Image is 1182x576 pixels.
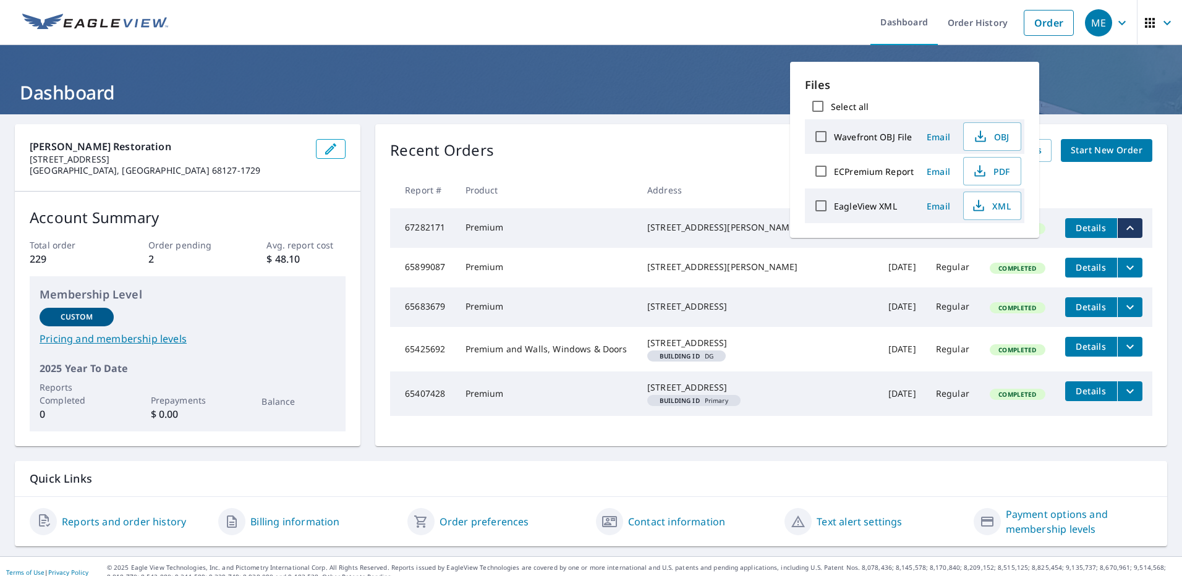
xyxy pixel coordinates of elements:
em: Building ID [660,353,700,359]
p: 0 [40,407,114,421]
td: Premium [456,287,638,327]
p: [GEOGRAPHIC_DATA], [GEOGRAPHIC_DATA] 68127-1729 [30,165,306,176]
a: Order [1024,10,1074,36]
button: Email [919,162,958,181]
button: detailsBtn-65683679 [1065,297,1117,317]
td: 65899087 [390,248,455,287]
span: Email [924,131,953,143]
td: [DATE] [878,287,926,327]
span: Completed [991,345,1044,354]
td: [DATE] [878,371,926,416]
td: 65407428 [390,371,455,416]
td: 67282171 [390,208,455,248]
p: Files [805,77,1024,93]
p: Balance [261,395,336,408]
button: filesDropdownBtn-65425692 [1117,337,1142,357]
span: Completed [991,264,1044,273]
td: 65425692 [390,327,455,371]
p: $ 0.00 [151,407,225,421]
span: Primary [652,397,736,404]
a: Pricing and membership levels [40,331,336,346]
p: | [6,569,88,576]
button: filesDropdownBtn-65407428 [1117,381,1142,401]
p: Recent Orders [390,139,494,162]
span: OBJ [971,129,1011,144]
span: Details [1073,261,1110,273]
p: 229 [30,252,109,266]
label: EagleView XML [834,200,897,212]
button: Email [919,127,958,146]
td: Regular [926,371,980,416]
th: Report # [390,172,455,208]
p: Reports Completed [40,381,114,407]
p: Custom [61,311,93,323]
th: Product [456,172,638,208]
p: Order pending [148,239,227,252]
td: Premium [456,248,638,287]
th: Address [637,172,878,208]
button: detailsBtn-65899087 [1065,258,1117,277]
span: DG [652,353,721,359]
p: [PERSON_NAME] Restoration [30,139,306,154]
p: 2025 Year To Date [40,361,336,376]
td: [DATE] [878,327,926,371]
p: Account Summary [30,206,346,229]
span: Details [1073,222,1110,234]
label: ECPremium Report [834,166,914,177]
a: Text alert settings [817,514,902,529]
button: filesDropdownBtn-65683679 [1117,297,1142,317]
td: Premium and Walls, Windows & Doors [456,327,638,371]
div: ME [1085,9,1112,36]
span: Start New Order [1071,143,1142,158]
button: detailsBtn-65425692 [1065,337,1117,357]
p: $ 48.10 [266,252,346,266]
button: XML [963,192,1021,220]
a: Order preferences [440,514,529,529]
div: [STREET_ADDRESS] [647,337,869,349]
td: Regular [926,327,980,371]
a: Billing information [250,514,339,529]
td: Regular [926,287,980,327]
button: PDF [963,157,1021,185]
span: Details [1073,385,1110,397]
img: EV Logo [22,14,168,32]
span: XML [971,198,1011,213]
p: Membership Level [40,286,336,303]
span: PDF [971,164,1011,179]
button: detailsBtn-65407428 [1065,381,1117,401]
td: 65683679 [390,287,455,327]
button: filesDropdownBtn-65899087 [1117,258,1142,277]
a: Payment options and membership levels [1006,507,1152,536]
span: Details [1073,341,1110,352]
span: Completed [991,390,1044,399]
h1: Dashboard [15,80,1167,105]
button: filesDropdownBtn-67282171 [1117,218,1142,238]
a: Contact information [628,514,725,529]
a: Reports and order history [62,514,186,529]
label: Select all [831,101,869,112]
p: [STREET_ADDRESS] [30,154,306,165]
div: [STREET_ADDRESS] [647,300,869,313]
p: Avg. report cost [266,239,346,252]
td: Premium [456,208,638,248]
p: Total order [30,239,109,252]
button: Email [919,197,958,216]
em: Building ID [660,397,700,404]
p: Quick Links [30,471,1152,486]
div: [STREET_ADDRESS][PERSON_NAME][PERSON_NAME] [647,221,869,234]
td: Regular [926,248,980,287]
span: Completed [991,303,1044,312]
label: Wavefront OBJ File [834,131,912,143]
button: detailsBtn-67282171 [1065,218,1117,238]
p: 2 [148,252,227,266]
td: [DATE] [878,248,926,287]
span: Email [924,200,953,212]
span: Details [1073,301,1110,313]
a: Start New Order [1061,139,1152,162]
p: Prepayments [151,394,225,407]
td: Premium [456,371,638,416]
div: [STREET_ADDRESS] [647,381,869,394]
span: Email [924,166,953,177]
div: [STREET_ADDRESS][PERSON_NAME] [647,261,869,273]
button: OBJ [963,122,1021,151]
